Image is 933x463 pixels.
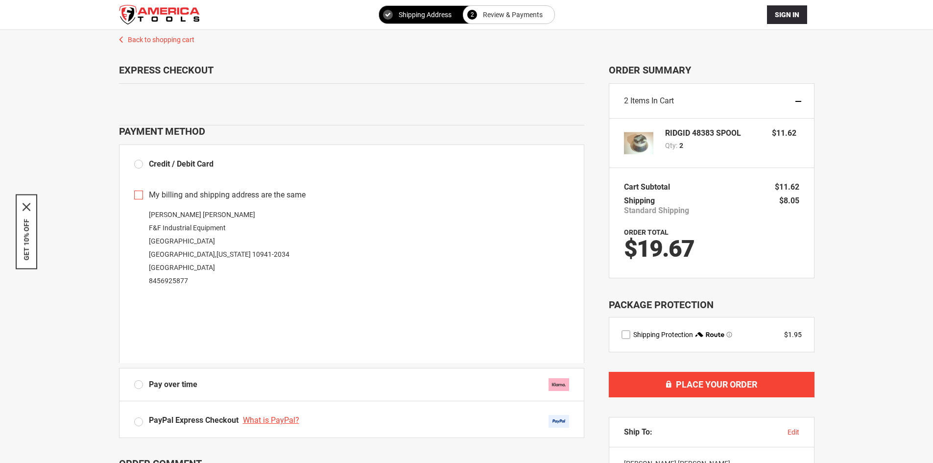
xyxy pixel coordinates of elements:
span: Pay over time [149,379,197,390]
img: RIDGID 48383 SPOOL [624,128,653,158]
span: 2 [471,9,474,21]
span: [US_STATE] [216,250,251,258]
div: Payment Method [119,125,584,137]
button: Close [23,203,30,211]
button: GET 10% OFF [23,219,30,260]
iframe: LiveChat chat widget [795,432,933,463]
a: Back to shopping cart [109,30,824,45]
span: $8.05 [779,196,799,205]
strong: RIDGID 48383 SPOOL [665,129,741,137]
a: 8456925877 [149,277,188,285]
img: Acceptance Mark [549,415,569,428]
a: store logo [119,5,200,24]
span: Sign In [775,11,799,19]
span: Shipping Address [399,9,452,21]
span: What is PayPal? [243,415,299,425]
svg: close icon [23,203,30,211]
span: Place Your Order [676,379,757,390]
span: Shipping Protection [633,331,693,339]
button: edit [788,427,799,437]
span: $19.67 [624,235,694,263]
span: $11.62 [772,128,796,138]
button: Place Your Order [609,372,814,397]
span: Ship To: [624,427,652,437]
th: Cart Subtotal [624,180,675,194]
span: My billing and shipping address are the same [149,190,306,201]
span: 2 [679,141,683,150]
img: America Tools [119,5,200,24]
span: Standard Shipping [624,206,689,216]
span: Qty [665,142,676,149]
img: klarna.svg [549,378,569,391]
span: PayPal Express Checkout [149,415,239,425]
span: Express Checkout [119,64,214,76]
span: Credit / Debit Card [149,159,214,169]
span: $11.62 [775,182,799,192]
span: Shipping [624,196,655,205]
span: Learn more [726,332,732,338]
span: Items in Cart [630,96,674,105]
div: [PERSON_NAME] [PERSON_NAME] F&F Industrial Equipment [GEOGRAPHIC_DATA] [GEOGRAPHIC_DATA] , 10941-... [134,208,569,288]
span: edit [788,428,799,436]
div: route shipping protection selector element [622,330,802,340]
span: Review & Payments [483,9,543,21]
strong: Order Total [624,228,669,236]
button: Sign In [767,5,807,24]
iframe: Secure payment input frame [132,291,571,363]
div: Package Protection [609,298,814,312]
a: What is PayPal? [243,415,302,425]
iframe: Secure express checkout frame [117,87,586,115]
span: 2 [624,96,628,105]
div: $1.95 [784,330,802,340]
span: Order Summary [609,64,814,76]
